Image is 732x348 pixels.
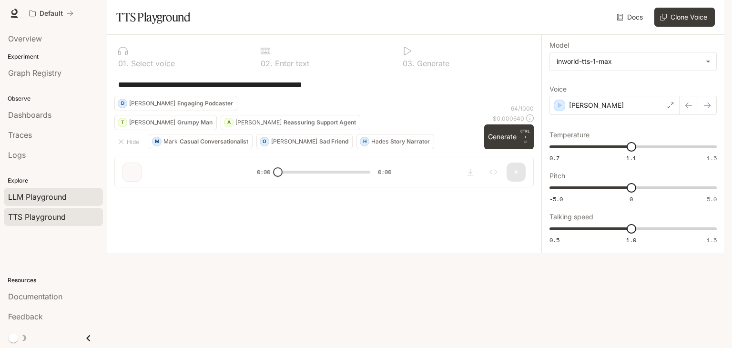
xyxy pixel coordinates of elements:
[284,120,356,125] p: Reassuring Support Agent
[549,214,593,220] p: Talking speed
[149,134,253,149] button: MMarkCasual Conversationalist
[549,42,569,49] p: Model
[549,236,559,244] span: 0.5
[511,104,534,113] p: 64 / 1000
[549,132,590,138] p: Temperature
[25,4,78,23] button: All workspaces
[549,173,565,179] p: Pitch
[177,120,213,125] p: Grumpy Man
[415,60,449,67] p: Generate
[630,195,633,203] span: 0
[163,139,178,144] p: Mark
[260,134,269,149] div: O
[569,101,624,110] p: [PERSON_NAME]
[707,195,717,203] span: 5.0
[129,60,175,67] p: Select voice
[654,8,715,27] button: Clone Voice
[390,139,430,144] p: Story Narrator
[114,115,217,130] button: T[PERSON_NAME]Grumpy Man
[520,128,530,145] p: ⏎
[256,134,353,149] button: O[PERSON_NAME]Sad Friend
[261,60,273,67] p: 0 2 .
[152,134,161,149] div: M
[271,139,317,144] p: [PERSON_NAME]
[116,8,190,27] h1: TTS Playground
[707,154,717,162] span: 1.5
[403,60,415,67] p: 0 3 .
[114,134,145,149] button: Hide
[177,101,233,106] p: Engaging Podcaster
[549,154,559,162] span: 0.7
[114,96,237,111] button: D[PERSON_NAME]Engaging Podcaster
[557,57,701,66] div: inworld-tts-1-max
[360,134,369,149] div: H
[235,120,282,125] p: [PERSON_NAME]
[118,60,129,67] p: 0 1 .
[615,8,647,27] a: Docs
[129,101,175,106] p: [PERSON_NAME]
[493,114,524,123] p: $ 0.000640
[118,96,127,111] div: D
[550,52,716,71] div: inworld-tts-1-max
[549,195,563,203] span: -5.0
[626,236,636,244] span: 1.0
[129,120,175,125] p: [PERSON_NAME]
[549,86,567,92] p: Voice
[371,139,388,144] p: Hades
[356,134,434,149] button: HHadesStory Narrator
[484,124,534,149] button: GenerateCTRL +⏎
[180,139,248,144] p: Casual Conversationalist
[707,236,717,244] span: 1.5
[319,139,348,144] p: Sad Friend
[626,154,636,162] span: 1.1
[40,10,63,18] p: Default
[224,115,233,130] div: A
[118,115,127,130] div: T
[273,60,309,67] p: Enter text
[221,115,360,130] button: A[PERSON_NAME]Reassuring Support Agent
[520,128,530,140] p: CTRL +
